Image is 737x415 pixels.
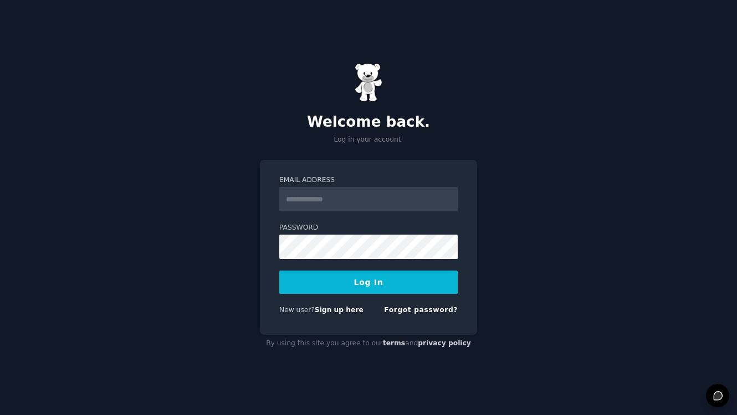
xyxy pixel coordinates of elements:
[260,135,477,145] p: Log in your account.
[279,175,458,185] label: Email Address
[315,306,364,314] a: Sign up here
[383,339,405,347] a: terms
[260,335,477,352] div: By using this site you agree to our and
[418,339,471,347] a: privacy policy
[279,223,458,233] label: Password
[355,63,382,102] img: Gummy Bear
[260,113,477,131] h2: Welcome back.
[279,271,458,294] button: Log In
[384,306,458,314] a: Forgot password?
[279,306,315,314] span: New user?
